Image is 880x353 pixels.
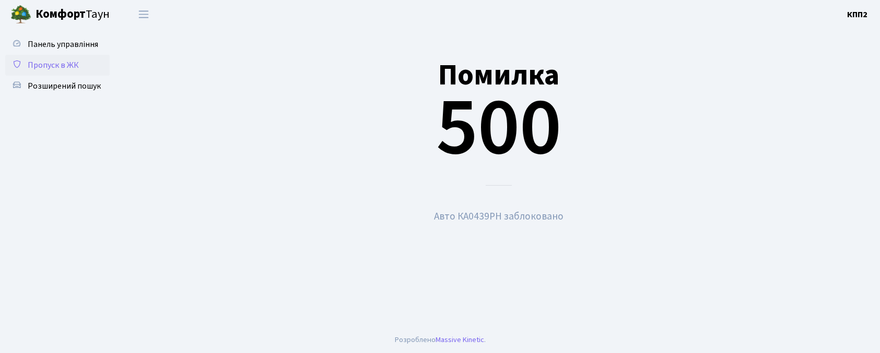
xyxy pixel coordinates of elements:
a: Панель управління [5,34,110,55]
b: Комфорт [36,6,86,22]
a: КПП2 [847,8,867,21]
img: logo.png [10,4,31,25]
a: Пропуск в ЖК [5,55,110,76]
a: Massive Kinetic [436,334,484,345]
div: 500 [133,33,864,186]
span: Таун [36,6,110,23]
small: Авто КА0439РН заблоковано [434,209,564,224]
div: Розроблено . [395,334,486,346]
span: Пропуск в ЖК [28,59,79,71]
button: Переключити навігацію [131,6,157,23]
a: Розширений пошук [5,76,110,96]
small: Помилка [438,55,559,96]
b: КПП2 [847,9,867,20]
span: Панель управління [28,39,98,50]
span: Розширений пошук [28,80,101,92]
